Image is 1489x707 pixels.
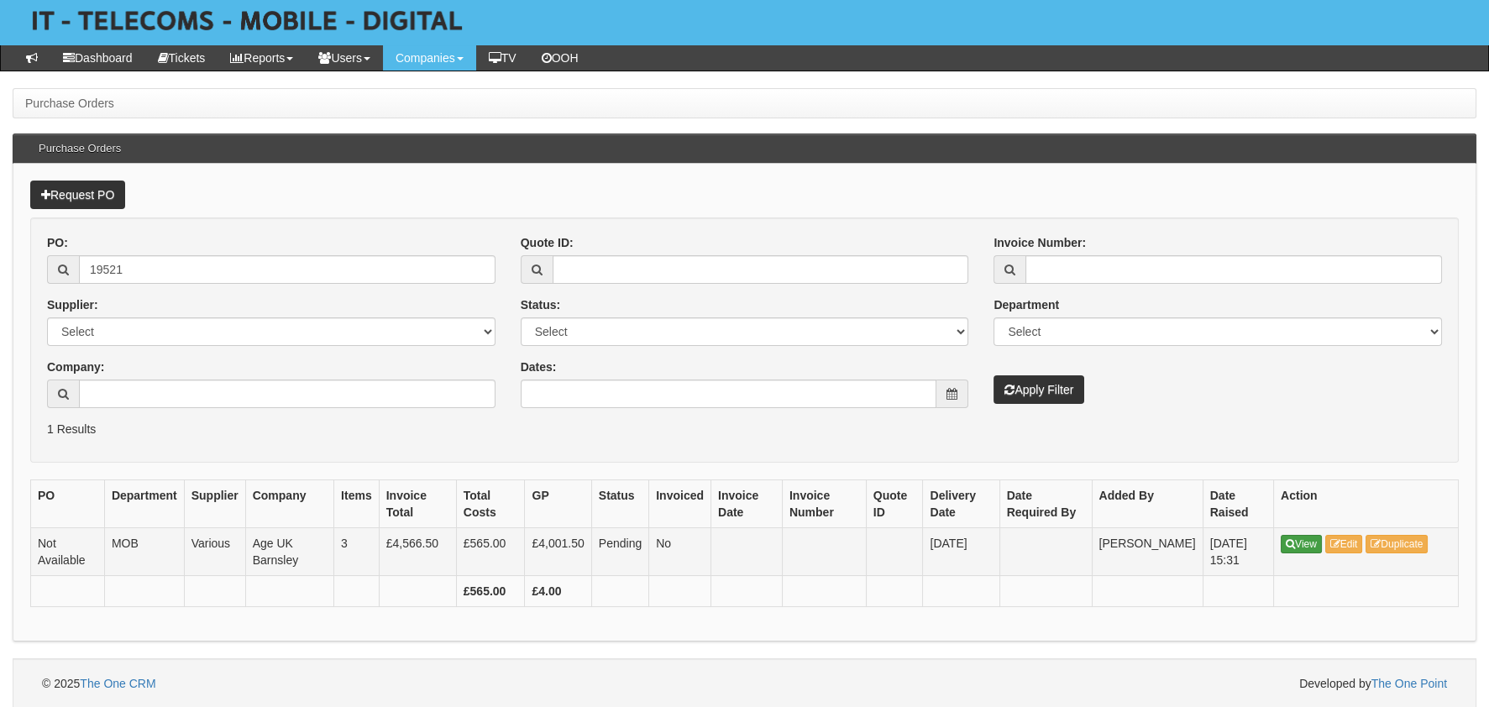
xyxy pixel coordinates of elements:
label: Supplier: [47,296,98,313]
th: PO [31,479,105,527]
label: Quote ID: [521,234,574,251]
th: Quote ID [866,479,923,527]
td: Age UK Barnsley [245,527,333,575]
a: Users [306,45,383,71]
a: TV [476,45,529,71]
p: 1 Results [47,421,1442,437]
td: £4,566.50 [379,527,456,575]
th: Action [1274,479,1459,527]
h3: Purchase Orders [30,134,129,163]
span: © 2025 [42,677,156,690]
label: Invoice Number: [994,234,1086,251]
th: Items [334,479,380,527]
th: Delivery Date [923,479,999,527]
td: [DATE] 15:31 [1203,527,1273,575]
th: Invoiced [649,479,711,527]
label: Status: [521,296,560,313]
td: £565.00 [456,527,525,575]
label: Department [994,296,1059,313]
a: Reports [218,45,306,71]
th: Invoice Number [782,479,866,527]
li: Purchase Orders [25,95,114,112]
th: GP [525,479,591,527]
th: Added By [1092,479,1203,527]
td: Not Available [31,527,105,575]
th: Invoice Total [379,479,456,527]
a: Edit [1325,535,1363,553]
th: Total Costs [456,479,525,527]
button: Apply Filter [994,375,1084,404]
th: £4.00 [525,575,591,606]
td: [PERSON_NAME] [1092,527,1203,575]
td: [DATE] [923,527,999,575]
td: 3 [334,527,380,575]
td: £4,001.50 [525,527,591,575]
th: Date Raised [1203,479,1273,527]
a: Duplicate [1366,535,1428,553]
th: Status [591,479,648,527]
label: Dates: [521,359,557,375]
a: Request PO [30,181,125,209]
th: Invoice Date [710,479,782,527]
td: Pending [591,527,648,575]
th: Supplier [184,479,245,527]
td: No [649,527,711,575]
a: OOH [529,45,591,71]
a: Dashboard [50,45,145,71]
td: Various [184,527,245,575]
label: PO: [47,234,68,251]
th: Date Required By [999,479,1092,527]
th: Company [245,479,333,527]
a: View [1281,535,1322,553]
a: The One Point [1371,677,1447,690]
td: MOB [104,527,184,575]
th: Department [104,479,184,527]
label: Company: [47,359,104,375]
a: Tickets [145,45,218,71]
a: Companies [383,45,476,71]
th: £565.00 [456,575,525,606]
a: The One CRM [80,677,155,690]
span: Developed by [1299,675,1447,692]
